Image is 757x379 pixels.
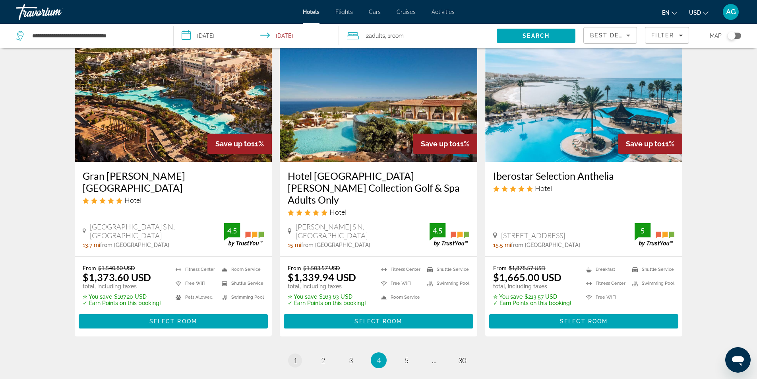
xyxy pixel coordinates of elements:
p: $167.20 USD [83,293,161,300]
span: 3 [349,356,353,365]
a: Select Room [284,316,473,325]
span: Adults [369,33,385,39]
span: Select Room [354,318,402,325]
li: Fitness Center [377,264,423,274]
img: TrustYou guest rating badge [635,223,674,247]
a: Cruises [397,9,416,15]
span: Filter [651,32,674,39]
li: Shuttle Service [218,278,264,288]
li: Free WiFi [377,278,423,288]
span: Select Room [560,318,608,325]
li: Shuttle Service [423,264,469,274]
ins: $1,339.94 USD [288,271,356,283]
li: Shuttle Service [628,264,674,274]
span: Hotel [124,196,141,204]
nav: Pagination [75,352,683,368]
li: Free WiFi [582,292,628,302]
a: Hotel [GEOGRAPHIC_DATA][PERSON_NAME] Collection Golf & Spa Adults Only [288,170,469,206]
li: Free WiFi [172,278,218,288]
div: 11% [413,134,477,154]
button: Filters [645,27,689,44]
span: Search [523,33,550,39]
span: Best Deals [590,32,631,39]
button: User Menu [720,4,741,20]
a: Iberostar Selection Anthelia [493,170,675,182]
p: total, including taxes [288,283,366,290]
p: $163.63 USD [288,293,366,300]
div: 11% [207,134,272,154]
button: Change language [662,7,677,18]
li: Room Service [377,292,423,302]
p: $213.57 USD [493,293,571,300]
span: ... [432,356,437,365]
li: Fitness Center [172,264,218,274]
span: from [GEOGRAPHIC_DATA] [100,242,169,248]
span: [STREET_ADDRESS] [501,231,565,240]
img: TrustYou guest rating badge [430,223,469,247]
span: Save up to [421,140,457,148]
span: from [GEOGRAPHIC_DATA] [511,242,580,248]
del: $1,503.57 USD [303,264,340,271]
a: Travorium [16,2,95,22]
span: from [GEOGRAPHIC_DATA] [301,242,370,248]
span: 2 [321,356,325,365]
span: Hotel [535,184,552,192]
a: Hotels [303,9,319,15]
iframe: לחצן לפתיחת חלון הודעות הטקסט [725,347,751,373]
li: Pets Allowed [172,292,218,302]
div: 5 star Hotel [493,184,675,192]
a: Activities [432,9,455,15]
span: [PERSON_NAME] S N, [GEOGRAPHIC_DATA] [296,222,430,240]
mat-select: Sort by [590,31,630,40]
button: Change currency [689,7,709,18]
span: , 1 [385,30,404,41]
p: total, including taxes [83,283,161,290]
button: Select Room [79,314,268,328]
button: Select check in and out date [174,24,339,48]
p: ✓ Earn Points on this booking! [493,300,571,306]
div: 11% [618,134,682,154]
div: 5 star Hotel [83,196,264,204]
span: 2 [366,30,385,41]
p: ✓ Earn Points on this booking! [83,300,161,306]
a: Select Room [489,316,679,325]
a: Select Room [79,316,268,325]
span: Map [710,30,722,41]
span: ✮ You save [83,293,112,300]
button: Select Room [489,314,679,328]
span: 5 [405,356,409,365]
del: $1,878.57 USD [509,264,546,271]
span: From [493,264,507,271]
span: Save up to [215,140,251,148]
span: Hotel [329,208,347,216]
img: Hotel Hacienda del Conde Meliá Collection Golf & Spa Adults Only [280,35,477,162]
span: 4 [377,356,381,365]
span: From [83,264,96,271]
div: 5 [635,226,651,235]
a: Cars [369,9,381,15]
span: Save up to [626,140,662,148]
a: Flights [335,9,353,15]
p: ✓ Earn Points on this booking! [288,300,366,306]
span: ✮ You save [288,293,317,300]
span: en [662,10,670,16]
img: Iberostar Selection Anthelia [485,35,683,162]
button: Select Room [284,314,473,328]
ins: $1,373.60 USD [83,271,151,283]
img: Gran Melia Palacio de Isora [75,35,272,162]
li: Swimming Pool [628,278,674,288]
li: Swimming Pool [218,292,264,302]
a: Gran [PERSON_NAME][GEOGRAPHIC_DATA] [83,170,264,194]
li: Fitness Center [582,278,628,288]
del: $1,540.80 USD [98,264,135,271]
span: ✮ You save [493,293,523,300]
ins: $1,665.00 USD [493,271,561,283]
span: [GEOGRAPHIC_DATA] S N, [GEOGRAPHIC_DATA] [90,222,224,240]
